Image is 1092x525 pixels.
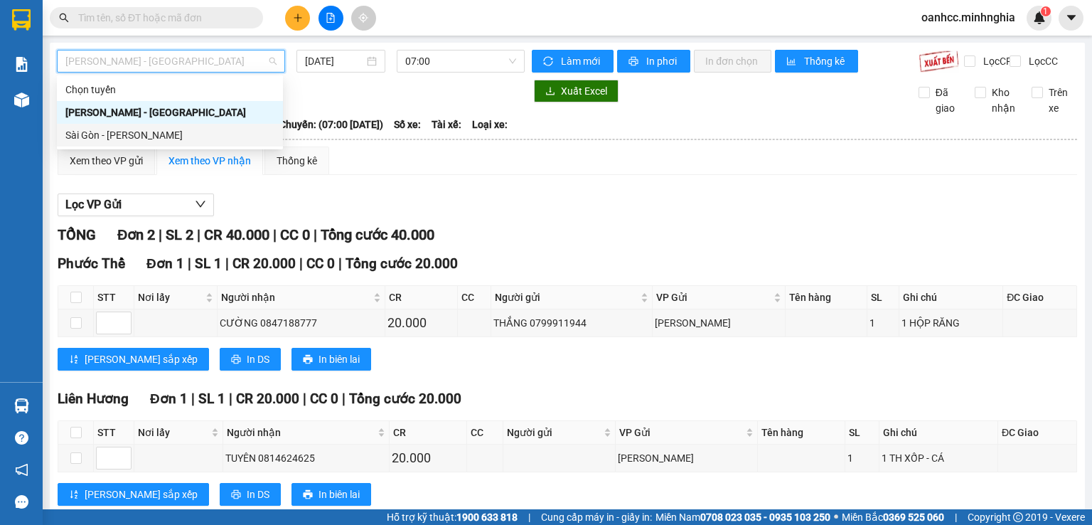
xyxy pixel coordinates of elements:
[58,348,209,371] button: sort-ascending[PERSON_NAME] sắp xếp
[138,290,203,305] span: Nơi lấy
[232,255,296,272] span: CR 20.000
[653,309,786,337] td: VP Phan Rí
[541,509,652,525] span: Cung cấp máy in - giấy in:
[280,226,310,243] span: CC 0
[14,57,29,72] img: solution-icon
[1023,53,1060,69] span: Lọc CC
[285,6,310,31] button: plus
[655,509,830,525] span: Miền Nam
[247,351,269,367] span: In DS
[70,153,143,169] div: Xem theo VP gửi
[65,196,122,213] span: Lọc VP Gửi
[1013,512,1023,522] span: copyright
[94,421,134,445] th: STT
[342,391,346,407] span: |
[1043,85,1078,116] span: Trên xe
[432,117,461,132] span: Tài xế:
[392,448,464,468] div: 20.000
[221,290,370,305] span: Người nhận
[69,354,79,366] span: sort-ascending
[191,391,195,407] span: |
[495,290,638,305] span: Người gửi
[247,487,269,502] span: In DS
[458,286,492,309] th: CC
[291,483,371,506] button: printerIn biên lai
[986,85,1021,116] span: Kho nhận
[197,226,200,243] span: |
[236,391,299,407] span: CR 20.000
[390,421,467,445] th: CR
[901,315,1001,331] div: 1 HỘP RĂNG
[545,86,555,97] span: download
[456,511,518,523] strong: 1900 633 818
[1043,6,1048,16] span: 1
[303,489,313,501] span: printer
[14,92,29,107] img: warehouse-icon
[58,255,125,272] span: Phước Thể
[188,255,191,272] span: |
[146,255,184,272] span: Đơn 1
[65,51,277,72] span: Phan Rí - Sài Gòn
[117,226,155,243] span: Đơn 2
[842,509,944,525] span: Miền Bắc
[616,445,758,472] td: VP Phan Rí
[899,286,1004,309] th: Ghi chú
[318,6,343,31] button: file-add
[220,483,281,506] button: printerIn DS
[619,425,743,440] span: VP Gửi
[919,50,959,73] img: 9k=
[655,315,783,331] div: [PERSON_NAME]
[387,509,518,525] span: Hỗ trợ kỹ thuật:
[58,483,209,506] button: sort-ascending[PERSON_NAME] sắp xếp
[978,53,1015,69] span: Lọc CR
[834,514,838,520] span: ⚪️
[543,56,555,68] span: sync
[318,487,360,502] span: In biên lai
[231,489,241,501] span: printer
[1065,11,1078,24] span: caret-down
[394,117,421,132] span: Số xe:
[58,226,96,243] span: TỔNG
[930,85,965,116] span: Đã giao
[387,313,455,333] div: 20.000
[1059,6,1083,31] button: caret-down
[318,351,360,367] span: In biên lai
[786,286,867,309] th: Tên hàng
[314,226,317,243] span: |
[85,351,198,367] span: [PERSON_NAME] sắp xếp
[882,450,995,466] div: 1 TH XỐP - CÁ
[883,511,944,523] strong: 0369 525 060
[166,226,193,243] span: SL 2
[14,398,29,413] img: warehouse-icon
[326,13,336,23] span: file-add
[58,193,214,216] button: Lọc VP Gửi
[138,425,208,440] span: Nơi lấy
[349,391,461,407] span: Tổng cước 20.000
[758,421,845,445] th: Tên hàng
[346,255,458,272] span: Tổng cước 20.000
[528,509,530,525] span: |
[231,354,241,366] span: printer
[561,83,607,99] span: Xuất Excel
[628,56,641,68] span: printer
[786,56,798,68] span: bar-chart
[385,286,458,309] th: CR
[65,82,274,97] div: Chọn tuyến
[225,255,229,272] span: |
[195,198,206,210] span: down
[195,255,222,272] span: SL 1
[656,290,771,305] span: VP Gửi
[277,153,317,169] div: Thống kê
[279,117,383,132] span: Chuyến: (07:00 [DATE])
[338,255,342,272] span: |
[694,50,771,73] button: In đơn chọn
[12,9,31,31] img: logo-vxr
[159,226,162,243] span: |
[321,226,434,243] span: Tổng cước 40.000
[65,105,274,120] div: [PERSON_NAME] - [GEOGRAPHIC_DATA]
[507,425,601,440] span: Người gửi
[700,511,830,523] strong: 0708 023 035 - 0935 103 250
[291,348,371,371] button: printerIn biên lai
[57,78,283,101] div: Chọn tuyến
[303,354,313,366] span: printer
